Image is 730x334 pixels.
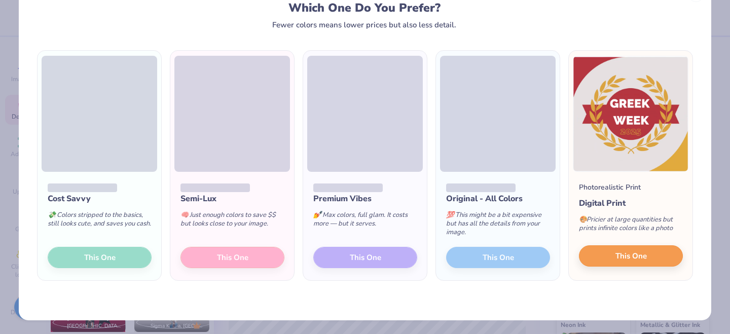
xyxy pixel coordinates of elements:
[615,250,647,262] span: This One
[579,215,587,224] span: 🎨
[313,193,417,205] div: Premium Vibes
[446,205,550,247] div: This might be a bit expensive but has all the details from your image.
[446,210,454,219] span: 💯
[48,193,152,205] div: Cost Savvy
[48,205,152,238] div: Colors stripped to the basics, still looks cute, and saves you cash.
[579,245,683,267] button: This One
[579,209,683,243] div: Pricier at large quantities but prints infinite colors like a photo
[579,182,641,193] div: Photorealistic Print
[180,193,284,205] div: Semi-Lux
[272,21,456,29] div: Fewer colors means lower prices but also less detail.
[313,205,417,238] div: Max colors, full glam. It costs more — but it serves.
[48,210,56,219] span: 💸
[313,210,321,219] span: 💅
[47,1,683,15] div: Which One Do You Prefer?
[573,56,688,172] img: Photorealistic preview
[579,197,683,209] div: Digital Print
[180,210,189,219] span: 🧠
[180,205,284,238] div: Just enough colors to save $$ but looks close to your image.
[446,193,550,205] div: Original - All Colors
